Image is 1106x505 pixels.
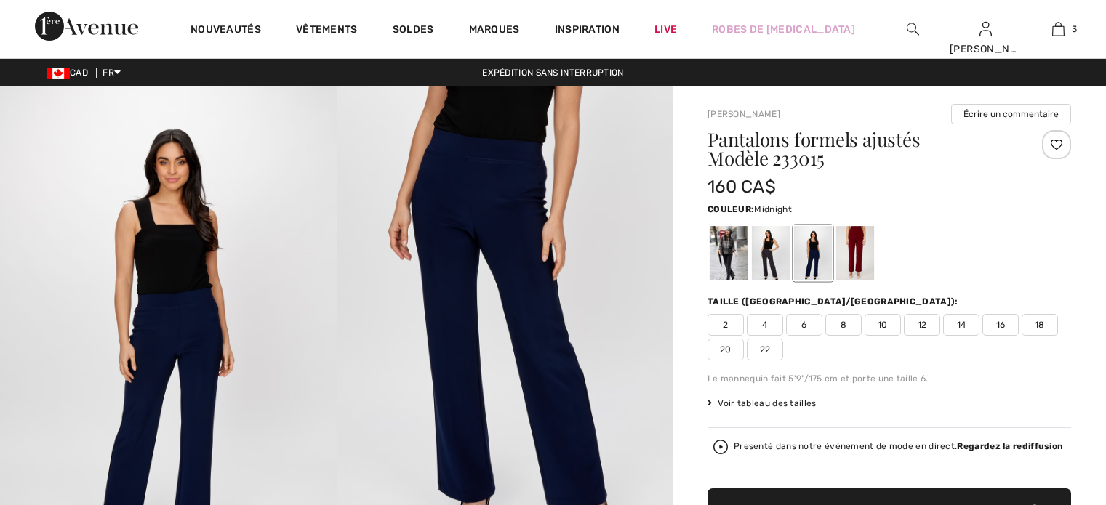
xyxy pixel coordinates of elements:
[982,314,1019,336] span: 16
[708,295,961,308] div: Taille ([GEOGRAPHIC_DATA]/[GEOGRAPHIC_DATA]):
[825,314,862,336] span: 8
[654,22,677,37] a: Live
[786,314,822,336] span: 6
[747,314,783,336] span: 4
[708,109,780,119] a: [PERSON_NAME]
[35,12,138,41] img: 1ère Avenue
[708,339,744,360] span: 20
[979,20,992,38] img: Mes infos
[794,226,832,280] div: Midnight
[393,23,434,39] a: Soldes
[47,68,70,79] img: Canadian Dollar
[708,372,1071,385] div: Le mannequin fait 5'9"/175 cm et porte une taille 6.
[951,104,1071,124] button: Écrire un commentaire
[943,314,979,336] span: 14
[865,314,901,336] span: 10
[713,440,728,454] img: Regardez la rediffusion
[555,23,620,39] span: Inspiration
[712,22,855,37] a: Robes de [MEDICAL_DATA]
[103,68,121,78] span: FR
[957,441,1063,451] strong: Regardez la rediffusion
[904,314,940,336] span: 12
[296,23,358,39] a: Vêtements
[1022,20,1094,38] a: 3
[1072,23,1077,36] span: 3
[708,397,817,410] span: Voir tableau des tailles
[907,20,919,38] img: recherche
[47,68,94,78] span: CAD
[747,339,783,360] span: 22
[950,41,1021,57] div: [PERSON_NAME]
[836,226,874,280] div: Cabernet
[708,177,776,197] span: 160 CA$
[1052,20,1065,38] img: Mon panier
[754,204,791,214] span: Midnight
[708,204,754,214] span: Couleur:
[708,130,1011,168] h1: Pantalons formels ajustés Modèle 233015
[979,22,992,36] a: Se connecter
[708,314,744,336] span: 2
[191,23,261,39] a: Nouveautés
[469,23,520,39] a: Marques
[752,226,790,280] div: Gris foncé
[710,226,748,280] div: Noir
[734,442,1063,451] div: Presenté dans notre événement de mode en direct.
[1022,314,1058,336] span: 18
